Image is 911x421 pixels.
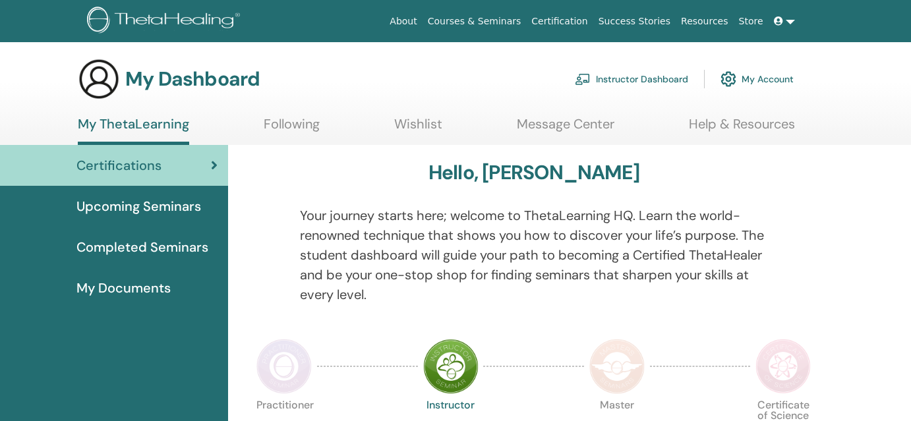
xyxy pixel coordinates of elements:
[428,161,639,184] h3: Hello, [PERSON_NAME]
[394,116,442,142] a: Wishlist
[593,9,676,34] a: Success Stories
[676,9,734,34] a: Resources
[384,9,422,34] a: About
[734,9,769,34] a: Store
[256,339,312,394] img: Practitioner
[526,9,593,34] a: Certification
[78,116,189,145] a: My ThetaLearning
[575,73,591,85] img: chalkboard-teacher.svg
[125,67,260,91] h3: My Dashboard
[720,65,794,94] a: My Account
[264,116,320,142] a: Following
[87,7,245,36] img: logo.png
[689,116,795,142] a: Help & Resources
[76,196,201,216] span: Upcoming Seminars
[423,9,527,34] a: Courses & Seminars
[78,58,120,100] img: generic-user-icon.jpg
[300,206,767,304] p: Your journey starts here; welcome to ThetaLearning HQ. Learn the world-renowned technique that sh...
[76,278,171,298] span: My Documents
[589,339,645,394] img: Master
[755,339,811,394] img: Certificate of Science
[76,155,162,175] span: Certifications
[76,237,208,257] span: Completed Seminars
[517,116,614,142] a: Message Center
[575,65,688,94] a: Instructor Dashboard
[720,68,736,90] img: cog.svg
[423,339,479,394] img: Instructor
